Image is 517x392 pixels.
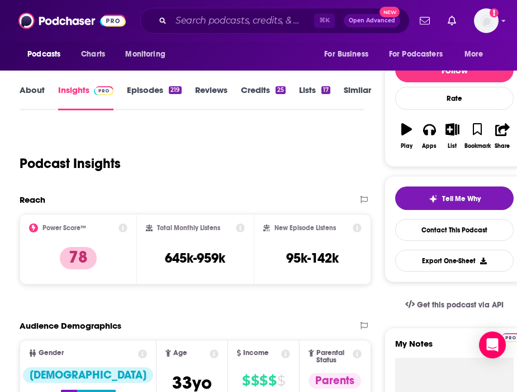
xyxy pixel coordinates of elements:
[422,143,437,150] div: Apps
[23,367,153,383] div: [DEMOGRAPHIC_DATA]
[418,116,441,156] button: Apps
[474,8,499,33] img: User Profile
[127,85,181,110] a: Episodes219
[171,12,314,30] input: Search podcasts, credits, & more...
[20,194,45,205] h2: Reach
[495,143,510,150] div: Share
[395,219,514,241] a: Contact This Podcast
[479,332,506,358] div: Open Intercom Messenger
[443,11,461,30] a: Show notifications dropdown
[259,372,267,390] span: $
[442,194,481,203] span: Tell Me Why
[42,224,86,232] h2: Power Score™
[396,291,513,319] a: Get this podcast via API
[316,349,351,364] span: Parental Status
[474,8,499,33] span: Logged in as megcassidy
[395,186,514,210] button: tell me why sparkleTell Me Why
[299,85,330,110] a: Lists17
[464,46,483,62] span: More
[382,44,459,65] button: open menu
[20,320,121,331] h2: Audience Demographics
[380,7,400,17] span: New
[401,143,412,150] div: Play
[277,372,285,390] span: $
[395,338,514,358] label: My Notes
[27,46,60,62] span: Podcasts
[20,44,75,65] button: open menu
[173,349,187,357] span: Age
[243,349,269,357] span: Income
[389,46,443,62] span: For Podcasters
[490,8,499,17] svg: Add a profile image
[94,86,113,95] img: Podchaser Pro
[20,85,45,110] a: About
[241,85,286,110] a: Credits25
[157,224,220,232] h2: Total Monthly Listens
[324,46,368,62] span: For Business
[74,44,112,65] a: Charts
[448,143,457,150] div: List
[274,224,336,232] h2: New Episode Listens
[242,372,250,390] span: $
[417,300,504,310] span: Get this podcast via API
[268,372,276,390] span: $
[349,18,395,24] span: Open Advanced
[195,85,227,110] a: Reviews
[125,46,165,62] span: Monitoring
[140,8,410,34] div: Search podcasts, credits, & more...
[286,250,339,267] h3: 95k-142k
[429,194,438,203] img: tell me why sparkle
[491,116,514,156] button: Share
[464,143,491,150] div: Bookmark
[276,86,286,94] div: 25
[18,10,126,31] img: Podchaser - Follow, Share and Rate Podcasts
[474,8,499,33] button: Show profile menu
[314,13,335,28] span: ⌘ K
[441,116,464,156] button: List
[39,349,64,357] span: Gender
[316,44,382,65] button: open menu
[395,87,514,110] div: Rate
[321,86,330,94] div: 17
[165,250,225,267] h3: 645k-959k
[415,11,434,30] a: Show notifications dropdown
[60,247,97,269] p: 78
[58,85,113,110] a: InsightsPodchaser Pro
[117,44,179,65] button: open menu
[395,116,418,156] button: Play
[309,373,361,389] div: Parents
[169,86,181,94] div: 219
[464,116,491,156] button: Bookmark
[20,155,121,172] h1: Podcast Insights
[81,46,105,62] span: Charts
[344,14,400,27] button: Open AdvancedNew
[395,250,514,272] button: Export One-Sheet
[251,372,259,390] span: $
[457,44,497,65] button: open menu
[344,85,371,110] a: Similar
